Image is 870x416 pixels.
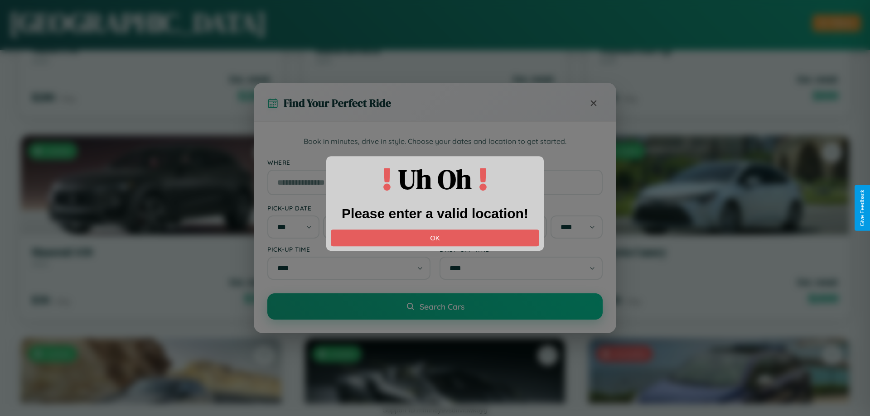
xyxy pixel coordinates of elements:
label: Pick-up Time [267,245,430,253]
label: Pick-up Date [267,204,430,212]
label: Where [267,158,603,166]
label: Drop-off Date [440,204,603,212]
span: Search Cars [420,301,464,311]
h3: Find Your Perfect Ride [284,96,391,110]
label: Drop-off Time [440,245,603,253]
p: Book in minutes, drive in style. Choose your dates and location to get started. [267,136,603,148]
